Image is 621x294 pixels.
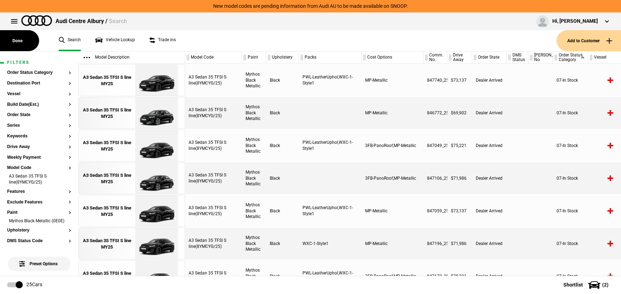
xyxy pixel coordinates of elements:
[7,123,71,128] button: Series
[242,228,266,260] div: Mythos Black Metallic
[423,51,447,64] div: Comm. No.
[299,51,361,64] div: Packs
[59,30,81,51] a: Search
[266,64,299,96] div: Black
[447,51,472,64] div: Drive Away
[132,130,181,162] img: Audi_8YMCYG_25_EI_0E0E_3FB_WXC-1_PWL_WXC_U35_(Nadin:_3FB_C54_PWL_U35_WXC)_ext.png
[7,239,71,244] button: DMS Status Code
[266,97,299,129] div: Black
[553,228,588,260] div: 07-In Stock
[242,260,266,292] div: Mythos Black Metallic
[362,260,423,292] div: 3FB-PanoRoof,MP-Metallic
[472,195,507,227] div: Dealer Arrived
[423,260,447,292] div: 847172_25
[362,195,423,227] div: MP-Metallic
[472,162,507,194] div: Dealer Arrived
[553,64,588,96] div: 07-In Stock
[21,252,58,266] span: Preset Options
[7,70,71,81] section: Order Status Category
[528,51,553,64] div: [PERSON_NAME] No
[132,97,181,129] img: Audi_8YMCYG_25_EI_0E0E__(Nadin:_C53)_ext.png
[185,260,242,292] div: A3 Sedan 35 TFSI S line(8YMCYG/25)
[82,172,132,185] div: A3 Sedan 35 TFSI S line MY25
[423,162,447,194] div: 847106_25
[423,228,447,260] div: 847196_25
[553,260,588,292] div: 07-In Stock
[82,195,132,227] a: A3 Sedan 35 TFSI S line MY25
[7,210,71,228] section: PaintMythos Black Metallic (0E0E)
[362,51,423,64] div: Cost Options
[78,51,185,64] div: Model Description
[472,130,507,162] div: Dealer Arrived
[82,163,132,195] a: A3 Sedan 35 TFSI S line MY25
[7,155,71,166] section: Weekly Payment
[563,282,583,287] span: Shortlist
[266,260,299,292] div: Black
[132,228,181,260] img: Audi_8YMCYG_25_EI_0E0E_WXC-1_WXC_U35_(Nadin:_C54_U35_WXC)_ext.png
[7,102,71,107] button: Build Date(Est.)
[82,65,132,97] a: A3 Sedan 35 TFSI S line MY25
[82,261,132,293] a: A3 Sedan 35 TFSI S line MY25
[447,130,472,162] div: $75,221
[266,228,299,260] div: Black
[7,165,71,170] button: Model Code
[7,145,71,149] button: Drive Away
[7,92,71,102] section: Vessel
[447,162,472,194] div: $71,986
[553,276,621,294] button: Shortlist(2)
[7,200,71,211] section: Exclude Features
[185,51,242,64] div: Model Code
[472,260,507,292] div: Dealer Arrived
[472,51,506,64] div: Order State
[242,64,266,96] div: Mythos Black Metallic
[185,195,242,227] div: A3 Sedan 35 TFSI S line(8YMCYG/25)
[132,261,181,293] img: Audi_8YMCYG_25_EI_0E0E_3FB_WXC-1_PWL_WXC_U35_(Nadin:_3FB_C54_PWL_U35_WXC)_ext.png
[557,30,621,51] button: Add to Customer
[132,163,181,195] img: Audi_8YMCYG_25_EI_0E0E_3FB_(Nadin:_3FB_C53)_ext.png
[266,130,299,162] div: Black
[299,130,362,162] div: PWL-LeatherUphol,WXC-1-Style1
[149,30,176,51] a: Trade ins
[242,130,266,162] div: Mythos Black Metallic
[266,162,299,194] div: Black
[185,97,242,129] div: A3 Sedan 35 TFSI S line(8YMCYG/25)
[553,97,588,129] div: 07-In Stock
[82,228,132,260] a: A3 Sedan 35 TFSI S line MY25
[242,162,266,194] div: Mythos Black Metallic
[7,113,71,123] section: Order State
[242,97,266,129] div: Mythos Black Metallic
[362,130,423,162] div: 3FB-PanoRoof,MP-Metallic
[7,70,71,75] button: Order Status Category
[7,210,71,215] button: Paint
[553,130,588,162] div: 07-In Stock
[7,165,71,189] section: Model CodeA3 Sedan 35 TFSI S line(8YMCYG/25)
[82,97,132,129] a: A3 Sedan 35 TFSI S line MY25
[132,195,181,227] img: Audi_8YMCYG_25_EI_0E0E_WXC_WXC-1_PWL_U35_(Nadin:_C53_PWL_U35_WXC)_ext.png
[362,228,423,260] div: MP-Metallic
[95,30,135,51] a: Vehicle Lookup
[7,200,71,205] button: Exclude Features
[447,195,472,227] div: $73,137
[185,130,242,162] div: A3 Sedan 35 TFSI S line(8YMCYG/25)
[7,155,71,160] button: Weekly Payment
[552,18,598,25] div: Hi, [PERSON_NAME]
[362,162,423,194] div: 3FB-PanoRoof,MP-Metallic
[602,282,609,287] span: ( 2 )
[472,64,507,96] div: Dealer Arrived
[7,113,71,118] button: Order State
[7,81,71,86] button: Destination Port
[423,130,447,162] div: 847049_25
[7,60,71,65] h1: Filters
[7,134,71,139] button: Keywords
[242,51,266,64] div: Paint
[82,270,132,283] div: A3 Sedan 35 TFSI S line MY25
[82,130,132,162] a: A3 Sedan 35 TFSI S line MY25
[132,65,181,97] img: Audi_8YMCYG_25_EI_0E0E_WXC-1_PWL_WXC_U35_(Nadin:_C54_PWL_U35_WXC)_ext.png
[185,64,242,96] div: A3 Sedan 35 TFSI S line(8YMCYG/25)
[7,134,71,145] section: Keywords
[472,228,507,260] div: Dealer Arrived
[21,15,52,26] img: audi.png
[7,145,71,155] section: Drive Away
[82,107,132,120] div: A3 Sedan 35 TFSI S line MY25
[7,239,71,249] section: DMS Status Code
